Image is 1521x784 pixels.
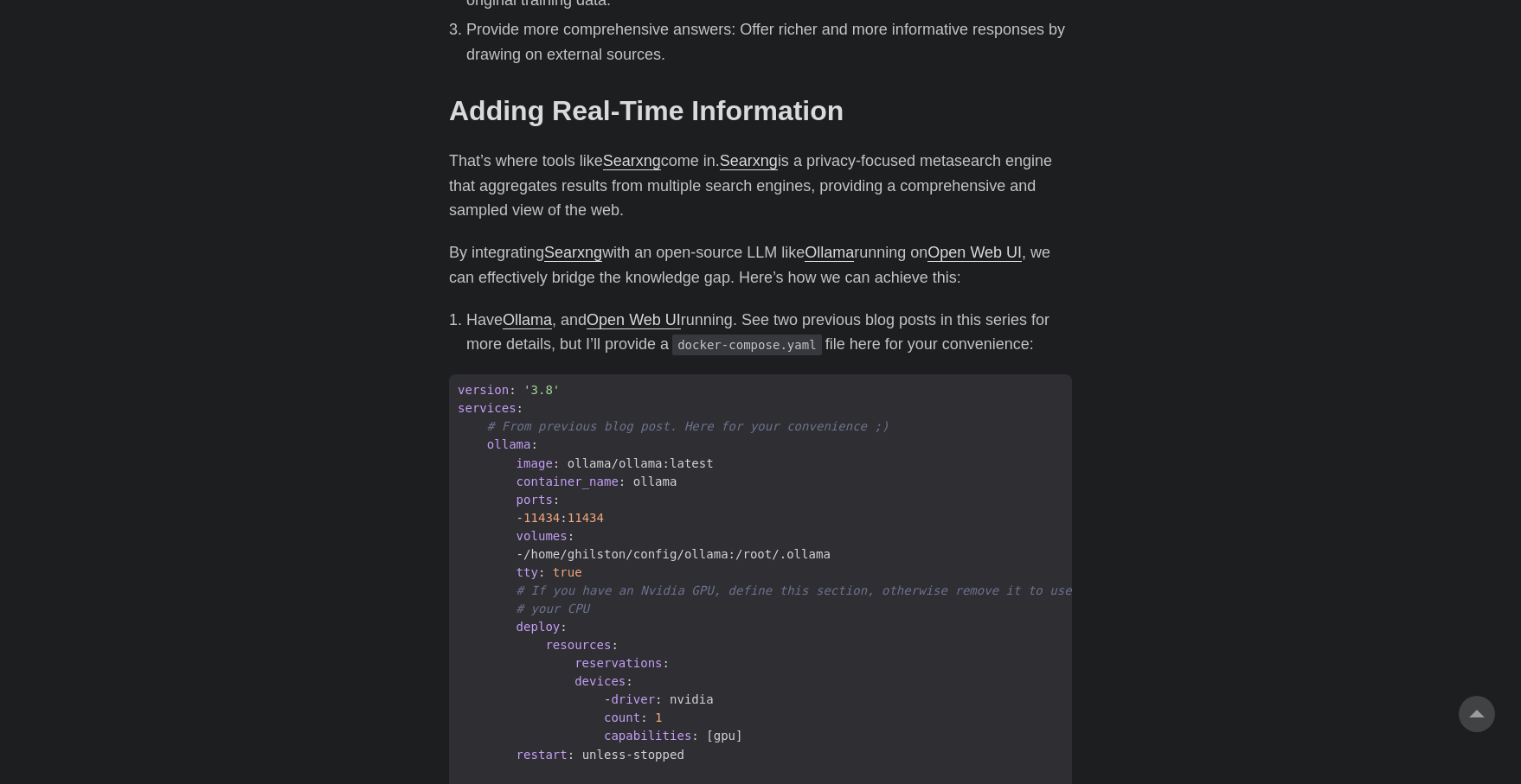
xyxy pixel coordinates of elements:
a: Searxng [720,152,778,169]
span: capabilities [604,729,691,743]
span: - [449,691,722,709]
span: deploy [517,620,561,634]
span: : [691,729,698,743]
span: : [530,437,537,451]
span: : [640,711,647,724]
span: : [553,493,560,507]
span: : [568,748,574,762]
span: nvidia [670,692,714,706]
span: : [517,401,523,415]
li: Provide more comprehensive answers: Offer richer and more informative responses by drawing on ext... [466,17,1072,67]
span: : [626,674,632,688]
a: Open Web UI [587,311,681,328]
span: gpu] [714,729,743,743]
span: : [560,620,567,634]
span: ollama [487,437,531,451]
span: driver [611,692,655,706]
span: : [538,565,545,579]
span: - [449,509,613,527]
span: : [655,692,662,706]
span: volumes [517,529,568,543]
span: # From previous blog post. Here for your convenience ;) [487,419,889,433]
a: Searxng [544,244,602,261]
a: Open Web UI [927,244,1022,261]
span: /home/ghilston/config/ollama:/root/.ollama [523,547,831,561]
a: go to top [1459,696,1495,732]
code: docker-compose.yaml [672,335,822,355]
span: ports [517,493,553,507]
span: : [663,656,670,670]
span: services [458,401,517,415]
span: 11434 [568,511,604,525]
span: - [449,545,839,564]
span: resources [545,638,611,652]
span: devices [574,674,626,688]
span: tty [517,565,538,579]
span: unless-stopped [582,748,684,762]
span: [ [706,729,713,743]
span: ollama [633,475,677,488]
span: '3.8' [523,383,560,397]
span: reservations [574,656,662,670]
span: # If you have an Nvidia GPU, define this section, otherwise remove it to use [517,583,1072,597]
span: : [509,383,516,397]
span: : [553,456,560,470]
span: image [517,456,553,470]
span: 11434 [523,511,560,525]
span: true [553,565,582,579]
span: : [619,475,626,488]
li: Have , and running. See two previous blog posts in this series for more details, but I’ll provide... [466,308,1072,358]
span: : [560,511,567,525]
span: : [568,529,574,543]
h2: Adding Real-Time Information [449,94,1072,127]
a: Ollama [503,311,552,328]
a: Ollama [805,244,854,261]
a: Searxng [603,152,661,169]
span: # your CPU [517,602,589,615]
span: container_name [517,475,619,488]
span: restart [517,748,568,762]
span: count [604,711,640,724]
span: 1 [655,711,662,724]
span: ollama/ollama:latest [568,456,714,470]
p: By integrating with an open-source LLM like running on , we can effectively bridge the knowledge ... [449,240,1072,290]
span: version [458,383,509,397]
span: : [611,638,618,652]
p: That’s where tools like come in. is a privacy-focused metasearch engine that aggregates results f... [449,149,1072,223]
